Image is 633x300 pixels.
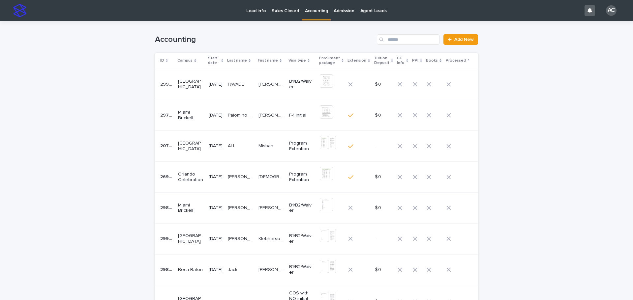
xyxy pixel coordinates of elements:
[155,131,480,162] tr: 2079020790 [GEOGRAPHIC_DATA][DATE]ALIALI MisbahMisbah Program Extention--
[397,55,405,67] p: CC Info
[155,254,480,285] tr: 2989029890 Boca Raton[DATE]JackJack [PERSON_NAME] [PERSON_NAME][PERSON_NAME] [PERSON_NAME] B1/B2/...
[178,267,203,273] p: Boca Raton
[258,111,285,118] p: [PERSON_NAME]
[155,69,480,100] tr: 2994829948 [GEOGRAPHIC_DATA][DATE]PAVADEPAVADE [PERSON_NAME][PERSON_NAME] B1/B2/Waiver$ 0$ 0
[178,110,203,121] p: Miami Brickell
[426,57,438,64] p: Books
[160,235,174,242] p: 29946
[209,113,223,118] p: [DATE]
[209,267,223,273] p: [DATE]
[258,235,285,242] p: Klebherson Matheus
[375,204,382,211] p: $ 0
[258,57,278,64] p: First name
[258,80,285,87] p: [PERSON_NAME]
[347,57,366,64] p: Extension
[289,203,315,214] p: B1/B2/Waiver
[160,173,174,180] p: 26960
[228,266,239,273] p: Jack
[178,141,203,152] p: [GEOGRAPHIC_DATA]
[155,192,480,223] tr: 2987229872 Miami Brickell[DATE][PERSON_NAME][PERSON_NAME] [PERSON_NAME] [PERSON_NAME][PERSON_NAME...
[228,173,255,180] p: SAVASTANO NAVES
[606,5,617,16] div: AC
[160,204,174,211] p: 29872
[209,236,223,242] p: [DATE]
[375,266,382,273] p: $ 0
[289,264,315,275] p: B1/B2/Waiver
[375,80,382,87] p: $ 0
[155,223,480,254] tr: 2994629946 [GEOGRAPHIC_DATA][DATE][PERSON_NAME][PERSON_NAME] Klebherson MatheusKlebherson Matheus...
[228,80,246,87] p: PAVADE
[374,55,389,67] p: Tuition Deposit
[178,79,203,90] p: [GEOGRAPHIC_DATA]
[160,80,174,87] p: 29948
[258,204,285,211] p: Maria Eugenia
[155,162,480,193] tr: 2696026960 Orlando Celebration[DATE][PERSON_NAME][PERSON_NAME] [DEMOGRAPHIC_DATA][DEMOGRAPHIC_DAT...
[258,142,275,149] p: Misbah
[377,34,439,45] input: Search
[155,100,480,131] tr: 2978129781 Miami Brickell[DATE]Palomino VivasPalomino Vivas [PERSON_NAME][PERSON_NAME] F-1 Initia...
[289,141,315,152] p: Program Extention
[289,113,315,118] p: F-1 Initial
[177,57,193,64] p: Campus
[319,55,340,67] p: Enrollment package
[375,111,382,118] p: $ 0
[178,233,203,244] p: [GEOGRAPHIC_DATA]
[209,82,223,87] p: [DATE]
[209,205,223,211] p: [DATE]
[258,266,285,273] p: Arruda Bezerra
[289,233,315,244] p: B1/B2/Waiver
[443,34,478,45] a: Add New
[178,203,203,214] p: Miami Brickell
[446,57,466,64] p: Processed
[13,4,26,17] img: stacker-logo-s-only.png
[209,143,223,149] p: [DATE]
[178,172,203,183] p: Orlando Celebration
[155,35,374,44] h1: Accounting
[228,204,255,211] p: [PERSON_NAME]
[160,57,164,64] p: ID
[289,172,315,183] p: Program Extention
[160,111,174,118] p: 29781
[258,173,285,180] p: [DEMOGRAPHIC_DATA]
[227,57,247,64] p: Last name
[209,174,223,180] p: [DATE]
[454,37,474,42] span: Add New
[228,235,255,242] p: BIGAI PEIXOTO
[289,79,315,90] p: B1/B2/Waiver
[288,57,306,64] p: Visa type
[228,111,255,118] p: Palomino Vivas
[208,55,220,67] p: Start date
[375,235,377,242] p: -
[375,142,377,149] p: -
[412,57,418,64] p: PPI
[375,173,382,180] p: $ 0
[228,142,235,149] p: ALI
[160,266,174,273] p: 29890
[160,142,174,149] p: 20790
